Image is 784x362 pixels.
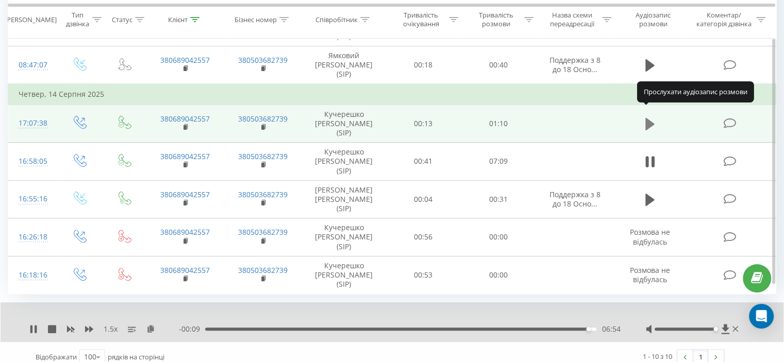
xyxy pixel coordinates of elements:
td: Кучерешко [PERSON_NAME] (SIP) [302,143,386,181]
span: 1.5 x [104,324,118,334]
span: Розмова не відбулась [630,227,670,246]
td: 00:53 [386,256,461,294]
div: 16:18:16 [19,265,46,285]
a: 380503682739 [238,227,288,237]
div: 17:07:38 [19,113,46,133]
div: [PERSON_NAME] [5,15,57,24]
span: 06:54 [602,324,620,334]
div: Тип дзвінка [65,11,89,28]
td: Четвер, 14 Серпня 2025 [8,84,776,105]
div: Бізнес номер [235,15,277,24]
a: 380503682739 [238,151,288,161]
a: 380689042557 [160,189,210,199]
a: 380689042557 [160,55,210,65]
div: 1 - 10 з 10 [643,351,672,361]
td: 00:00 [461,218,536,256]
td: 00:18 [386,46,461,84]
td: Кучерешко [PERSON_NAME] (SIP) [302,256,386,294]
div: Назва схеми переадресації [545,11,599,28]
td: 00:31 [461,180,536,218]
a: 380503682739 [238,114,288,124]
td: Кучерешко [PERSON_NAME] (SIP) [302,218,386,256]
div: 16:55:16 [19,189,46,209]
a: 380503682739 [238,265,288,275]
span: Розмова не відбулась [630,265,670,284]
div: 100 [84,352,96,362]
td: 07:09 [461,143,536,181]
div: Клієнт [168,15,188,24]
td: 00:40 [461,46,536,84]
div: Тривалість розмови [470,11,522,28]
div: Аудіозапис розмови [623,11,683,28]
td: 00:00 [461,256,536,294]
div: Open Intercom Messenger [749,304,774,329]
td: 00:56 [386,218,461,256]
div: 16:58:05 [19,151,46,171]
div: 08:47:07 [19,55,46,75]
td: Кучерешко [PERSON_NAME] (SIP) [302,105,386,143]
div: Тривалість очікування [395,11,447,28]
div: Accessibility label [587,327,591,331]
a: 380689042557 [160,227,210,237]
div: Коментар/категорія дзвінка [693,11,754,28]
span: Відображати [36,352,77,361]
span: - 00:09 [179,324,205,334]
a: 380503682739 [238,189,288,199]
td: 00:41 [386,143,461,181]
td: 00:13 [386,105,461,143]
td: Ямковий [PERSON_NAME] (SIP) [302,46,386,84]
a: 380503682739 [238,55,288,65]
span: Поддержка з 8 до 18 Осно... [549,55,600,74]
td: 01:10 [461,105,536,143]
td: 00:04 [386,180,461,218]
span: рядків на сторінці [108,352,164,361]
div: Співробітник [315,15,358,24]
a: 380689042557 [160,114,210,124]
div: Статус [112,15,132,24]
div: Accessibility label [713,327,718,331]
span: Поддержка з 8 до 18 Осно... [549,189,600,209]
a: 380689042557 [160,151,210,161]
div: 16:26:18 [19,227,46,247]
td: [PERSON_NAME] [PERSON_NAME] (SIP) [302,180,386,218]
div: Прослухати аудіозапис розмови [637,81,754,102]
a: 380689042557 [160,265,210,275]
